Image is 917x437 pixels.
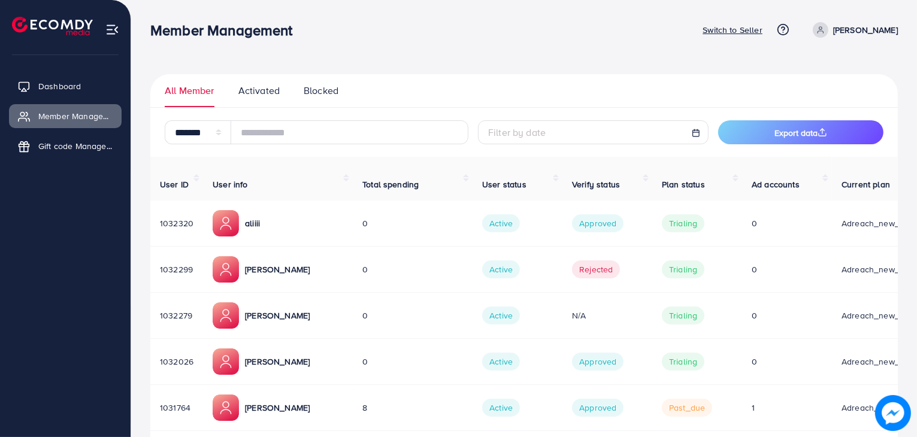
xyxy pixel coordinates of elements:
[160,263,193,275] span: 1032299
[774,127,827,139] span: Export data
[213,178,247,190] span: User info
[572,353,624,371] span: Approved
[662,178,705,190] span: Plan status
[160,178,189,190] span: User ID
[752,356,757,368] span: 0
[362,402,367,414] span: 8
[362,263,368,275] span: 0
[245,262,310,277] p: [PERSON_NAME]
[362,178,419,190] span: Total spending
[238,84,280,98] span: Activated
[9,104,122,128] a: Member Management
[662,399,712,417] span: past_due
[752,217,757,229] span: 0
[752,178,800,190] span: Ad accounts
[304,84,338,98] span: Blocked
[482,260,520,278] span: Active
[38,80,81,92] span: Dashboard
[245,354,310,369] p: [PERSON_NAME]
[362,309,368,321] span: 0
[160,356,193,368] span: 1032026
[488,126,546,139] span: Filter by date
[160,402,190,414] span: 1031764
[842,178,890,190] span: Current plan
[160,217,193,229] span: 1032320
[160,309,192,321] span: 1032279
[662,306,704,324] span: trialing
[662,260,704,278] span: trialing
[245,216,260,230] p: aliiii
[482,399,520,417] span: Active
[245,308,310,323] p: [PERSON_NAME]
[213,394,239,421] img: ic-member-manager.00abd3e0.svg
[572,399,624,417] span: Approved
[833,23,898,37] p: [PERSON_NAME]
[718,120,883,144] button: Export data
[572,309,586,321] span: N/A
[245,400,310,415] p: [PERSON_NAME]
[12,17,93,35] img: logo
[165,84,214,98] span: All Member
[482,353,520,371] span: Active
[482,306,520,324] span: Active
[662,214,704,232] span: trialing
[752,263,757,275] span: 0
[213,348,239,375] img: ic-member-manager.00abd3e0.svg
[703,23,762,37] p: Switch to Seller
[808,22,898,38] a: [PERSON_NAME]
[38,140,113,152] span: Gift code Management
[662,353,704,371] span: trialing
[9,74,122,98] a: Dashboard
[362,217,368,229] span: 0
[362,356,368,368] span: 0
[213,302,239,329] img: ic-member-manager.00abd3e0.svg
[875,395,911,431] img: image
[572,260,620,278] span: Rejected
[752,309,757,321] span: 0
[572,214,624,232] span: Approved
[213,256,239,283] img: ic-member-manager.00abd3e0.svg
[213,210,239,236] img: ic-member-manager.00abd3e0.svg
[38,110,113,122] span: Member Management
[9,134,122,158] a: Gift code Management
[150,22,302,39] h3: Member Management
[752,402,755,414] span: 1
[572,178,620,190] span: Verify status
[482,214,520,232] span: Active
[482,178,526,190] span: User status
[105,23,119,37] img: menu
